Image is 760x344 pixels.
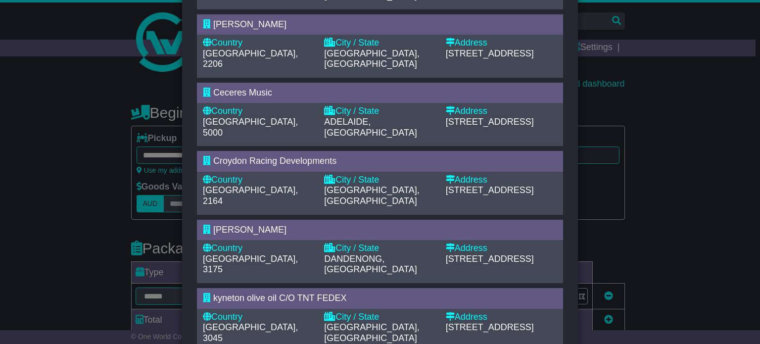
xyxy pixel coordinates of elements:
[324,322,419,343] span: [GEOGRAPHIC_DATA], [GEOGRAPHIC_DATA]
[203,106,314,117] div: Country
[213,88,272,98] span: Ceceres Music
[446,254,534,264] span: [STREET_ADDRESS]
[446,106,557,117] div: Address
[203,243,314,254] div: Country
[446,117,534,127] span: [STREET_ADDRESS]
[324,254,417,275] span: DANDENONG, [GEOGRAPHIC_DATA]
[324,117,417,138] span: ADELAIDE, [GEOGRAPHIC_DATA]
[203,185,298,206] span: [GEOGRAPHIC_DATA], 2164
[446,322,534,332] span: [STREET_ADDRESS]
[446,185,534,195] span: [STREET_ADDRESS]
[446,49,534,58] span: [STREET_ADDRESS]
[324,106,435,117] div: City / State
[213,156,336,166] span: Croydon Racing Developments
[324,312,435,323] div: City / State
[203,322,298,343] span: [GEOGRAPHIC_DATA], 3045
[213,225,286,235] span: [PERSON_NAME]
[446,175,557,186] div: Address
[446,243,557,254] div: Address
[324,243,435,254] div: City / State
[324,49,419,69] span: [GEOGRAPHIC_DATA], [GEOGRAPHIC_DATA]
[324,185,419,206] span: [GEOGRAPHIC_DATA], [GEOGRAPHIC_DATA]
[203,49,298,69] span: [GEOGRAPHIC_DATA], 2206
[324,175,435,186] div: City / State
[324,38,435,49] div: City / State
[203,117,298,138] span: [GEOGRAPHIC_DATA], 5000
[213,19,286,29] span: [PERSON_NAME]
[446,38,557,49] div: Address
[203,38,314,49] div: Country
[203,175,314,186] div: Country
[213,293,346,303] span: kyneton olive oil C/O TNT FEDEX
[446,312,557,323] div: Address
[203,312,314,323] div: Country
[203,254,298,275] span: [GEOGRAPHIC_DATA], 3175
